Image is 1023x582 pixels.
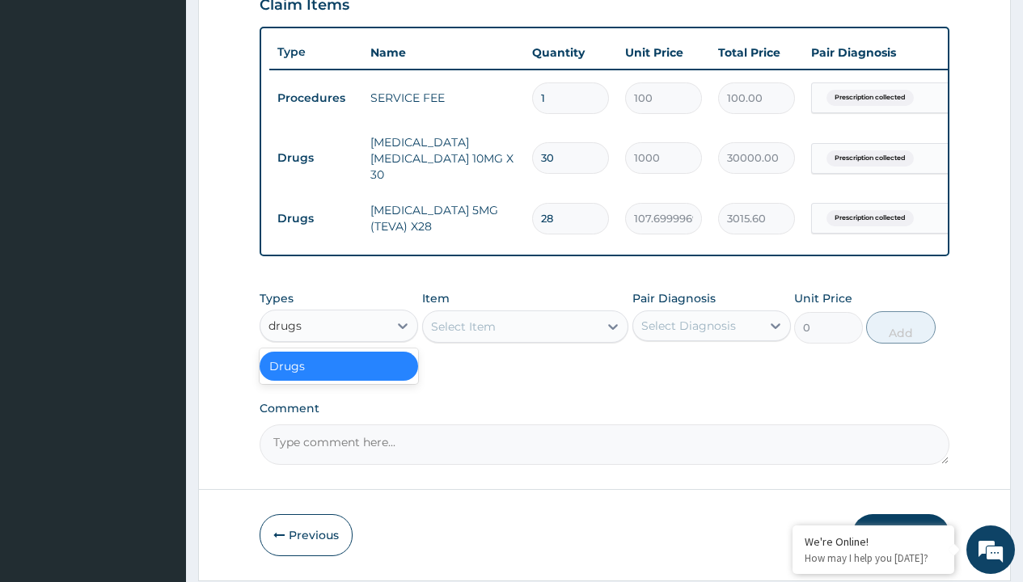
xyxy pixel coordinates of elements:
span: We're online! [94,183,223,346]
th: Name [362,36,524,69]
img: d_794563401_company_1708531726252_794563401 [30,81,66,121]
div: Select Diagnosis [641,318,736,334]
span: Prescription collected [826,150,914,167]
textarea: Type your message and hit 'Enter' [8,400,308,457]
td: SERVICE FEE [362,82,524,114]
label: Types [260,292,294,306]
div: Drugs [260,352,418,381]
div: Minimize live chat window [265,8,304,47]
div: Chat with us now [84,91,272,112]
th: Unit Price [617,36,710,69]
label: Pair Diagnosis [632,290,716,306]
button: Add [866,311,935,344]
button: Previous [260,514,353,556]
label: Comment [260,402,949,415]
th: Total Price [710,36,803,69]
div: We're Online! [805,534,942,549]
label: Item [422,290,450,306]
td: Procedures [269,83,362,113]
th: Pair Diagnosis [803,36,981,69]
button: Submit [852,514,949,556]
th: Type [269,37,362,67]
span: Prescription collected [826,210,914,226]
label: Unit Price [794,290,852,306]
span: Prescription collected [826,90,914,106]
p: How may I help you today? [805,551,942,565]
th: Quantity [524,36,617,69]
div: Select Item [431,318,496,335]
td: [MEDICAL_DATA] 5MG (TEVA) X28 [362,194,524,242]
td: [MEDICAL_DATA] [MEDICAL_DATA] 10MG X 30 [362,126,524,191]
td: Drugs [269,204,362,234]
td: Drugs [269,143,362,173]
